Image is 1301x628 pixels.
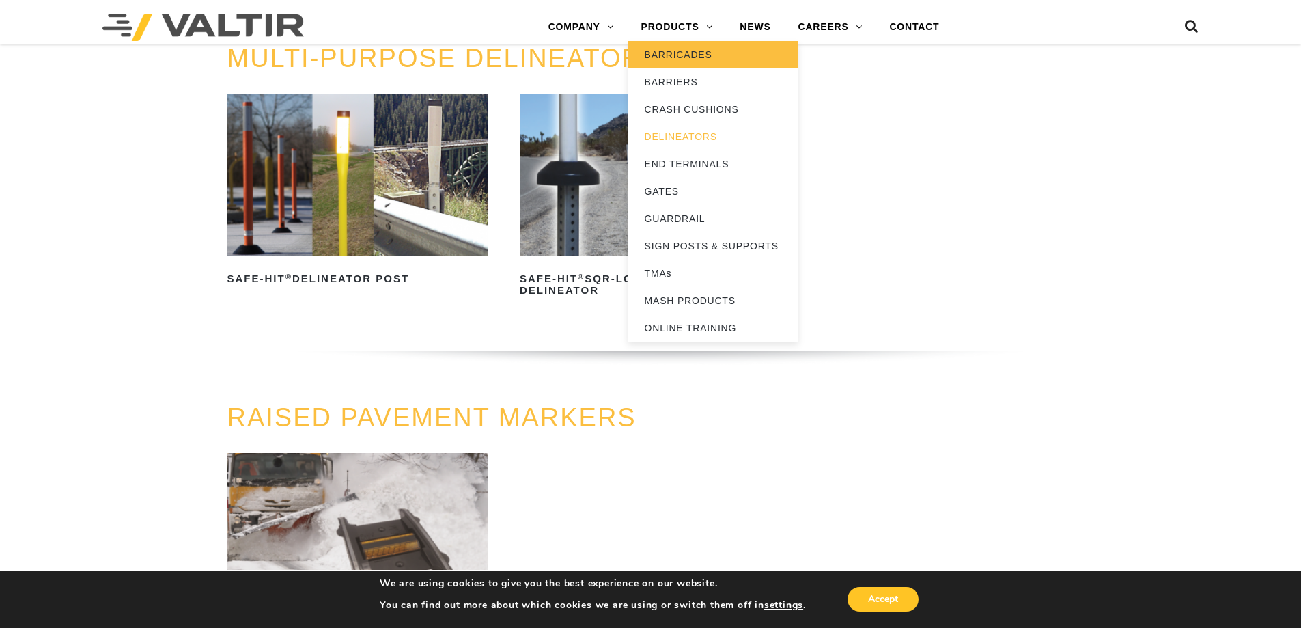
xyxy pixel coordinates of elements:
button: settings [764,599,803,612]
button: Accept [848,587,919,612]
a: END TERMINALS [628,150,798,178]
a: TMAs [628,260,798,287]
a: GUARDRAIL [628,205,798,232]
h2: Safe-Hit Delineator Post [227,269,487,290]
a: GATES [628,178,798,205]
p: We are using cookies to give you the best experience on our website. [380,577,806,590]
a: CAREERS [785,14,876,41]
a: COMPANY [535,14,628,41]
h2: Safe-Hit SQR-LOC Flexible Delineator [520,269,780,301]
sup: ® [285,273,292,281]
a: BARRIERS [628,68,798,96]
a: CRASH CUSHIONS [628,96,798,123]
a: SIGN POSTS & SUPPORTS [628,232,798,260]
a: Safe-Hit®SQR-LOC®Flexible Delineator [520,94,780,301]
a: MASH PRODUCTS [628,287,798,314]
a: MULTI-PURPOSE DELINEATORS [227,44,660,72]
a: ONLINE TRAINING [628,314,798,342]
a: BARRICADES [628,41,798,68]
a: CONTACT [876,14,953,41]
sup: ® [578,273,585,281]
a: RAISED PAVEMENT MARKERS [227,403,636,432]
img: Valtir [102,14,304,41]
p: You can find out more about which cookies we are using or switch them off in . [380,599,806,612]
a: DELINEATORS [628,123,798,150]
a: NEWS [726,14,784,41]
a: Safe-Hit®Delineator Post [227,94,487,290]
a: PRODUCTS [628,14,727,41]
